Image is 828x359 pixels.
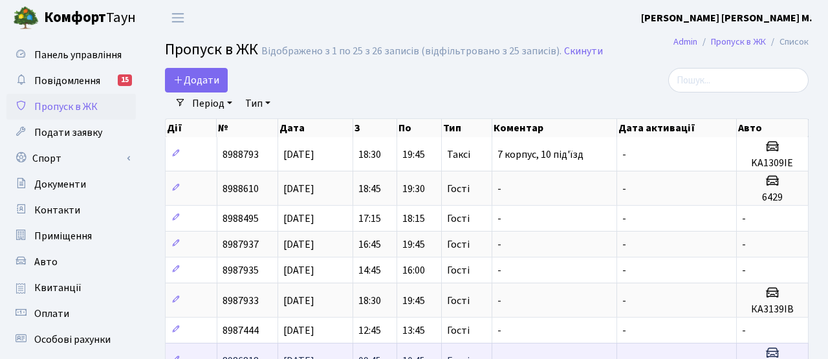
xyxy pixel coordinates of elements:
[223,237,259,252] span: 8987937
[497,263,501,277] span: -
[223,212,259,226] span: 8988495
[497,294,501,308] span: -
[223,147,259,162] span: 8988793
[6,275,136,301] a: Квитанції
[165,38,258,61] span: Пропуск в ЖК
[742,157,803,169] h5: KA1309IE
[358,323,381,338] span: 12:45
[261,45,561,58] div: Відображено з 1 по 25 з 26 записів (відфільтровано з 25 записів).
[641,11,812,25] b: [PERSON_NAME] [PERSON_NAME] М.
[564,45,603,58] a: Скинути
[6,68,136,94] a: Повідомлення15
[622,263,626,277] span: -
[217,119,278,137] th: №
[34,307,69,321] span: Оплати
[447,265,470,276] span: Гості
[447,184,470,194] span: Гості
[447,239,470,250] span: Гості
[742,191,803,204] h5: 6429
[654,28,828,56] nav: breadcrumb
[283,263,314,277] span: [DATE]
[6,42,136,68] a: Панель управління
[283,294,314,308] span: [DATE]
[447,213,470,224] span: Гості
[44,7,136,29] span: Таун
[402,237,425,252] span: 19:45
[358,237,381,252] span: 16:45
[6,146,136,171] a: Спорт
[6,120,136,146] a: Подати заявку
[742,263,746,277] span: -
[497,323,501,338] span: -
[358,263,381,277] span: 14:45
[44,7,106,28] b: Комфорт
[402,294,425,308] span: 19:45
[34,100,98,114] span: Пропуск в ЖК
[617,119,737,137] th: Дата активації
[283,182,314,196] span: [DATE]
[497,147,583,162] span: 7 корпус, 10 під'їзд
[742,237,746,252] span: -
[223,263,259,277] span: 8987935
[402,212,425,226] span: 18:15
[283,237,314,252] span: [DATE]
[34,74,100,88] span: Повідомлення
[6,223,136,249] a: Приміщення
[34,332,111,347] span: Особові рахунки
[353,119,398,137] th: З
[34,125,102,140] span: Подати заявку
[187,92,237,114] a: Період
[668,68,809,92] input: Пошук...
[447,296,470,306] span: Гості
[165,68,228,92] a: Додати
[283,147,314,162] span: [DATE]
[162,7,194,28] button: Переключити навігацію
[711,35,766,49] a: Пропуск в ЖК
[34,203,80,217] span: Контакти
[223,323,259,338] span: 8987444
[742,323,746,338] span: -
[742,303,803,316] h5: КА3139ІВ
[497,182,501,196] span: -
[622,323,626,338] span: -
[622,237,626,252] span: -
[6,197,136,223] a: Контакти
[622,294,626,308] span: -
[402,263,425,277] span: 16:00
[622,182,626,196] span: -
[283,323,314,338] span: [DATE]
[447,149,470,160] span: Таксі
[402,147,425,162] span: 19:45
[166,119,217,137] th: Дії
[402,182,425,196] span: 19:30
[358,182,381,196] span: 18:45
[358,147,381,162] span: 18:30
[13,5,39,31] img: logo.png
[622,212,626,226] span: -
[673,35,697,49] a: Admin
[34,229,92,243] span: Приміщення
[497,212,501,226] span: -
[6,94,136,120] a: Пропуск в ЖК
[6,327,136,353] a: Особові рахунки
[742,212,746,226] span: -
[358,212,381,226] span: 17:15
[402,323,425,338] span: 13:45
[34,48,122,62] span: Панель управління
[34,177,86,191] span: Документи
[223,294,259,308] span: 8987933
[6,249,136,275] a: Авто
[6,301,136,327] a: Оплати
[622,147,626,162] span: -
[34,281,82,295] span: Квитанції
[34,255,58,269] span: Авто
[447,325,470,336] span: Гості
[283,212,314,226] span: [DATE]
[641,10,812,26] a: [PERSON_NAME] [PERSON_NAME] М.
[278,119,353,137] th: Дата
[223,182,259,196] span: 8988610
[118,74,132,86] div: 15
[497,237,501,252] span: -
[737,119,809,137] th: Авто
[442,119,492,137] th: Тип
